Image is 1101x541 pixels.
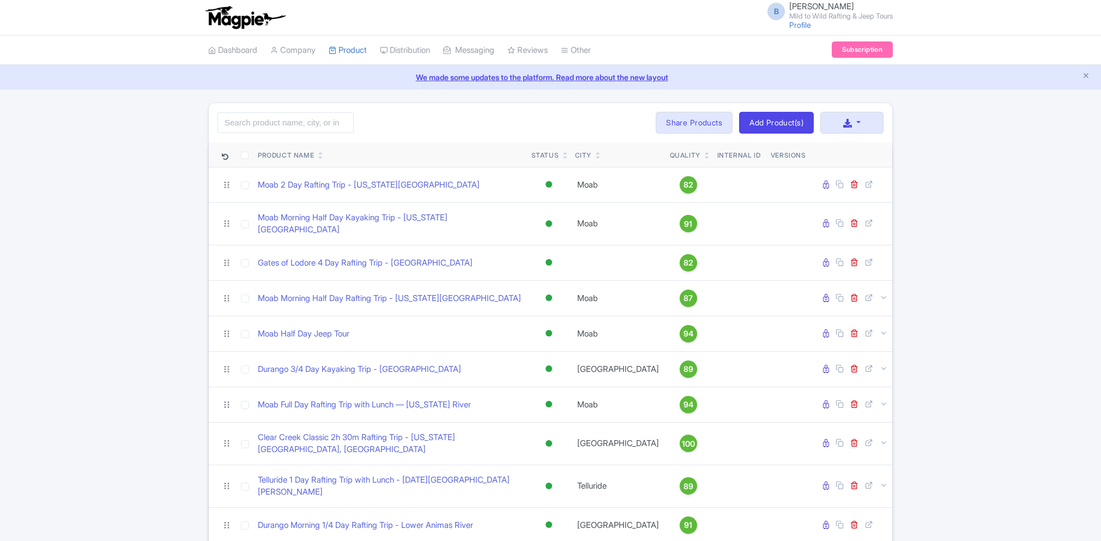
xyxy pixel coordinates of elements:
div: Product Name [258,151,314,160]
td: [GEOGRAPHIC_DATA] [571,351,666,387]
td: Telluride [571,465,666,507]
td: Moab [571,316,666,351]
span: B [767,3,785,20]
a: Reviews [507,35,548,65]
div: Active [543,255,554,270]
a: Other [561,35,591,65]
td: Moab [571,202,666,245]
a: 91 [670,215,707,232]
th: Versions [766,142,810,167]
a: Profile [789,20,811,29]
a: 89 [670,360,707,378]
input: Search product name, city, or interal id [217,112,354,133]
a: Moab 2 Day Rafting Trip - [US_STATE][GEOGRAPHIC_DATA] [258,179,480,191]
span: 89 [683,363,693,375]
a: 100 [670,435,707,452]
img: logo-ab69f6fb50320c5b225c76a69d11143b.png [203,5,287,29]
td: Moab [571,280,666,316]
span: 87 [683,292,693,304]
a: Durango Morning 1/4 Day Rafting Trip - Lower Animas River [258,519,473,532]
div: City [575,151,591,160]
a: Messaging [443,35,494,65]
a: 82 [670,254,707,272]
a: B [PERSON_NAME] Mild to Wild Rafting & Jeep Tours [761,2,893,20]
td: Moab [571,167,666,202]
div: Active [543,436,554,452]
a: Company [270,35,316,65]
a: Distribution [380,35,430,65]
div: Active [543,517,554,533]
a: Telluride 1 Day Rafting Trip with Lunch - [DATE][GEOGRAPHIC_DATA][PERSON_NAME] [258,474,523,498]
a: Subscription [832,41,893,58]
a: Moab Morning Half Day Rafting Trip - [US_STATE][GEOGRAPHIC_DATA] [258,292,521,305]
div: Active [543,290,554,306]
td: [GEOGRAPHIC_DATA] [571,422,666,465]
a: Moab Full Day Rafting Trip with Lunch — [US_STATE] River [258,399,471,411]
a: 89 [670,477,707,495]
div: Quality [670,151,700,160]
span: 94 [683,328,693,340]
a: Clear Creek Classic 2h 30m Rafting Trip - [US_STATE][GEOGRAPHIC_DATA], [GEOGRAPHIC_DATA] [258,431,523,456]
a: Moab Morning Half Day Kayaking Trip - [US_STATE][GEOGRAPHIC_DATA] [258,212,523,236]
span: 94 [683,399,693,411]
a: 94 [670,396,707,413]
th: Internal ID [711,142,766,167]
span: 91 [684,218,692,230]
span: 82 [683,257,693,269]
small: Mild to Wild Rafting & Jeep Tours [789,13,893,20]
span: [PERSON_NAME] [789,1,854,11]
td: Moab [571,387,666,422]
div: Active [543,326,554,341]
a: Moab Half Day Jeep Tour [258,328,349,340]
a: We made some updates to the platform. Read more about the new layout [7,71,1094,83]
a: Gates of Lodore 4 Day Rafting Trip - [GEOGRAPHIC_DATA] [258,257,473,269]
a: 94 [670,325,707,342]
div: Active [543,396,554,412]
a: Product [329,35,367,65]
div: Active [543,361,554,377]
a: Dashboard [208,35,257,65]
span: 89 [683,480,693,492]
div: Active [543,216,554,232]
a: Add Product(s) [739,112,814,134]
div: Active [543,478,554,494]
div: Status [531,151,559,160]
a: Durango 3/4 Day Kayaking Trip - [GEOGRAPHIC_DATA] [258,363,461,376]
button: Close announcement [1082,70,1090,83]
span: 91 [684,519,692,531]
a: 87 [670,290,707,307]
a: Share Products [656,112,733,134]
span: 100 [682,438,695,450]
a: 91 [670,516,707,534]
span: 82 [683,179,693,191]
div: Active [543,177,554,193]
a: 82 [670,176,707,194]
